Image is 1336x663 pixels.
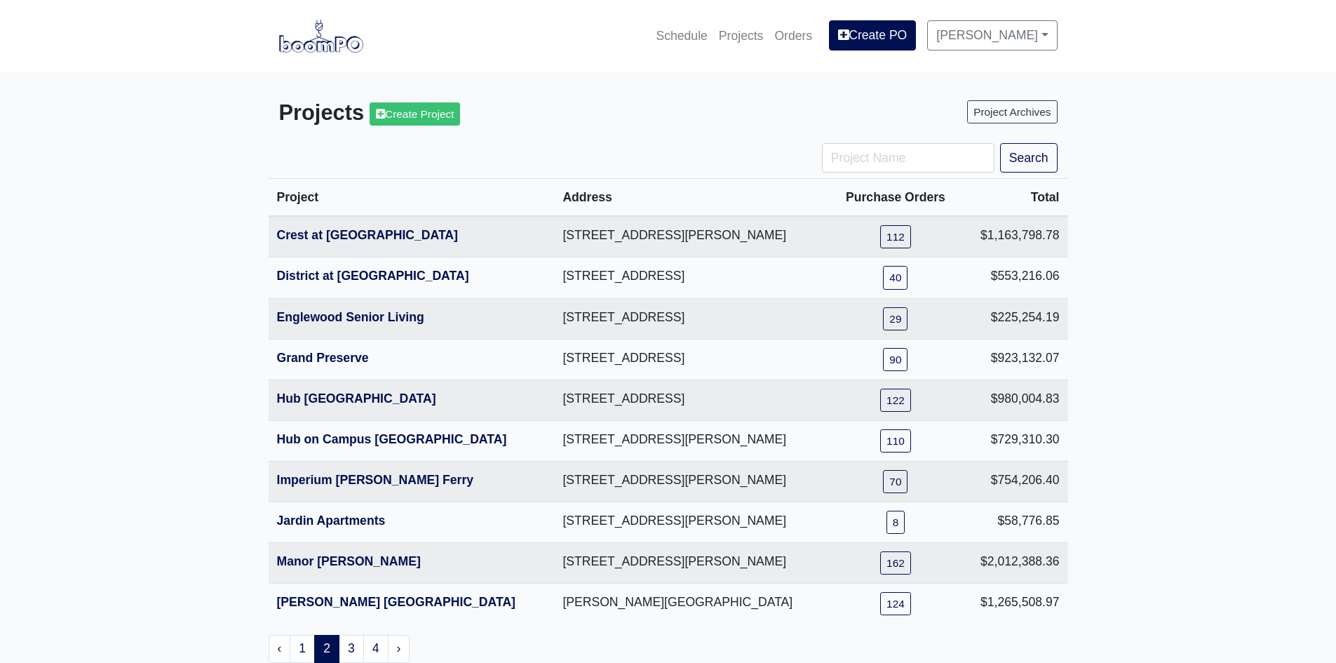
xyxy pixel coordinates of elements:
[880,551,911,575] a: 162
[277,351,369,365] a: Grand Preserve
[880,429,911,453] a: 110
[961,543,1068,584] td: $2,012,388.36
[961,257,1068,298] td: $553,216.06
[277,473,474,487] a: Imperium [PERSON_NAME] Ferry
[339,635,364,663] a: 3
[822,143,994,173] input: Project Name
[883,307,907,330] a: 29
[650,20,713,51] a: Schedule
[554,584,830,624] td: [PERSON_NAME][GEOGRAPHIC_DATA]
[967,100,1057,123] a: Project Archives
[290,635,315,663] a: 1
[886,511,905,534] a: 8
[961,339,1068,380] td: $923,132.07
[554,380,830,420] td: [STREET_ADDRESS]
[554,216,830,257] td: [STREET_ADDRESS][PERSON_NAME]
[277,554,421,568] a: Manor [PERSON_NAME]
[554,257,830,298] td: [STREET_ADDRESS]
[554,502,830,543] td: [STREET_ADDRESS][PERSON_NAME]
[279,20,363,52] img: boomPO
[880,225,911,248] a: 112
[554,543,830,584] td: [STREET_ADDRESS][PERSON_NAME]
[961,461,1068,502] td: $754,206.40
[880,592,911,615] a: 124
[269,635,291,663] a: « Previous
[554,179,830,217] th: Address
[769,20,818,51] a: Orders
[961,216,1068,257] td: $1,163,798.78
[829,20,916,50] a: Create PO
[830,179,961,217] th: Purchase Orders
[554,298,830,339] td: [STREET_ADDRESS]
[713,20,769,51] a: Projects
[277,228,458,242] a: Crest at [GEOGRAPHIC_DATA]
[1000,143,1058,173] button: Search
[961,179,1068,217] th: Total
[961,584,1068,624] td: $1,265,508.97
[277,391,436,406] a: Hub [GEOGRAPHIC_DATA]
[961,380,1068,420] td: $980,004.83
[277,595,515,609] a: [PERSON_NAME] [GEOGRAPHIC_DATA]
[883,348,907,371] a: 90
[269,179,555,217] th: Project
[961,502,1068,543] td: $58,776.85
[961,420,1068,461] td: $729,310.30
[277,432,507,446] a: Hub on Campus [GEOGRAPHIC_DATA]
[883,266,907,289] a: 40
[314,635,339,663] span: 2
[277,310,424,324] a: Englewood Senior Living
[279,100,658,126] h3: Projects
[370,102,460,126] a: Create Project
[554,339,830,380] td: [STREET_ADDRESS]
[554,420,830,461] td: [STREET_ADDRESS][PERSON_NAME]
[927,20,1057,50] a: [PERSON_NAME]
[880,389,911,412] a: 122
[554,461,830,502] td: [STREET_ADDRESS][PERSON_NAME]
[363,635,389,663] a: 4
[883,470,907,493] a: 70
[277,269,469,283] a: District at [GEOGRAPHIC_DATA]
[388,635,410,663] a: Next »
[961,298,1068,339] td: $225,254.19
[277,514,386,528] a: Jardin Apartments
